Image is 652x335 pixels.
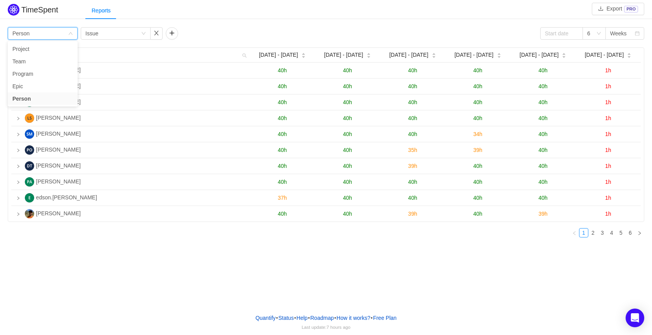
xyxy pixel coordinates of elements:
[8,68,78,80] li: Program
[25,193,34,202] img: E
[473,163,482,169] span: 40h
[343,83,352,89] span: 40h
[21,5,58,14] h2: TimeSpent
[497,55,501,57] i: icon: caret-down
[592,3,644,15] button: icon: downloadExportPRO
[278,163,287,169] span: 40h
[432,55,436,57] i: icon: caret-down
[579,228,588,237] li: 1
[373,312,397,324] button: Free Plan
[343,163,352,169] span: 40h
[538,195,547,201] span: 40h
[605,67,611,73] span: 1h
[343,179,352,185] span: 40h
[473,83,482,89] span: 40h
[25,113,34,123] img: LD
[616,228,626,237] li: 5
[16,164,20,168] i: icon: right
[16,148,20,152] i: icon: right
[366,52,371,54] i: icon: caret-up
[538,179,547,185] span: 40h
[239,48,250,62] i: icon: search
[278,131,287,137] span: 40h
[497,52,501,54] i: icon: caret-up
[25,145,34,155] img: PV
[278,147,287,153] span: 40h
[562,52,566,54] i: icon: caret-up
[538,163,547,169] span: 40h
[16,133,20,136] i: icon: right
[36,178,81,185] span: [PERSON_NAME]
[637,231,642,236] i: icon: right
[25,129,34,139] img: SM
[408,179,417,185] span: 40h
[36,147,81,153] span: [PERSON_NAME]
[617,229,625,237] a: 5
[308,315,310,321] span: •
[343,67,352,73] span: 40h
[570,228,579,237] li: Previous Page
[562,55,566,57] i: icon: caret-down
[326,325,350,330] span: 7 hours ago
[626,228,635,237] li: 6
[605,83,611,89] span: 1h
[538,99,547,105] span: 40h
[310,312,335,324] a: Roadmap
[408,163,417,169] span: 39h
[588,228,598,237] li: 2
[605,115,611,121] span: 1h
[343,115,352,121] span: 40h
[278,179,287,185] span: 40h
[473,115,482,121] span: 40h
[278,115,287,121] span: 40h
[336,312,371,324] button: How it works?
[16,180,20,184] i: icon: right
[8,80,78,92] li: Epic
[408,211,417,217] span: 39h
[432,52,436,54] i: icon: caret-up
[627,52,631,57] div: Sort
[538,147,547,153] span: 40h
[598,228,607,237] li: 3
[610,28,627,39] div: Weeks
[627,52,631,54] i: icon: caret-up
[25,177,34,187] img: PC
[36,131,81,137] span: [PERSON_NAME]
[276,315,278,321] span: •
[473,179,482,185] span: 40h
[635,31,640,37] i: icon: calendar
[278,83,287,89] span: 40h
[473,211,482,217] span: 40h
[605,147,611,153] span: 1h
[8,4,19,16] img: Quantify logo
[607,229,616,237] a: 4
[278,99,287,105] span: 40h
[334,315,336,321] span: •
[473,99,482,105] span: 40h
[296,312,308,324] a: Help
[389,51,428,59] span: [DATE] - [DATE]
[627,55,631,57] i: icon: caret-down
[408,131,417,137] span: 40h
[8,43,78,55] li: Project
[408,83,417,89] span: 40h
[366,52,371,57] div: Sort
[605,211,611,217] span: 1h
[589,229,597,237] a: 2
[12,28,29,39] div: Person
[538,211,547,217] span: 39h
[587,28,590,39] div: 6
[408,147,417,153] span: 35h
[259,51,298,59] span: [DATE] - [DATE]
[278,312,294,324] a: Status
[141,31,146,37] i: icon: down
[497,52,501,57] div: Sort
[278,211,287,217] span: 40h
[538,67,547,73] span: 40h
[454,51,494,59] span: [DATE] - [DATE]
[473,67,482,73] span: 40h
[343,131,352,137] span: 40h
[371,315,373,321] span: •
[150,27,163,40] button: icon: close
[36,194,97,201] span: edson.[PERSON_NAME]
